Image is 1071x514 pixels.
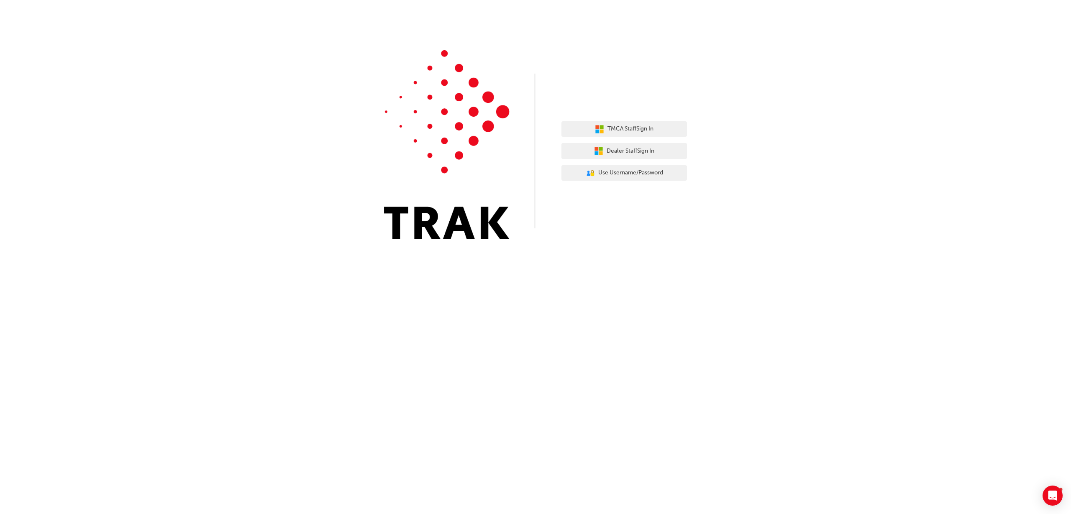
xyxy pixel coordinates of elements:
[1043,486,1063,506] div: Open Intercom Messenger
[561,121,687,137] button: TMCA StaffSign In
[384,50,510,239] img: Trak
[607,146,654,156] span: Dealer Staff Sign In
[607,124,653,134] span: TMCA Staff Sign In
[598,168,663,178] span: Use Username/Password
[561,165,687,181] button: Use Username/Password
[561,143,687,159] button: Dealer StaffSign In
